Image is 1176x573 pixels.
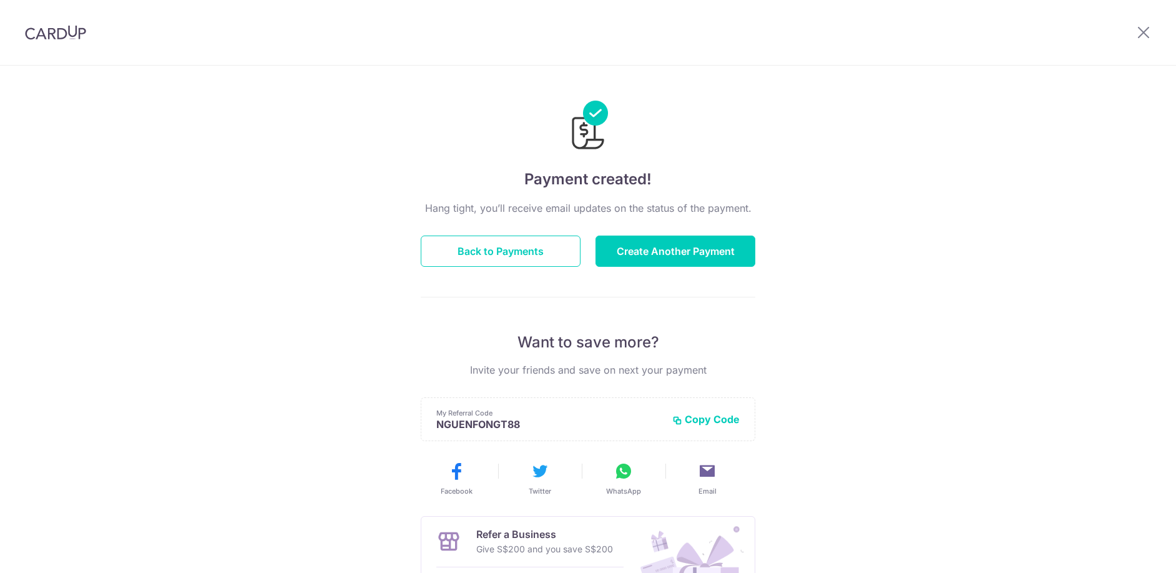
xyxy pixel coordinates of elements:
[476,527,613,542] p: Refer a Business
[670,461,744,496] button: Email
[529,486,551,496] span: Twitter
[606,486,641,496] span: WhatsApp
[672,413,740,426] button: Copy Code
[595,236,755,267] button: Create Another Payment
[421,201,755,216] p: Hang tight, you’ll receive email updates on the status of the payment.
[436,418,662,431] p: NGUENFONGT88
[503,461,577,496] button: Twitter
[568,101,608,153] img: Payments
[25,25,86,40] img: CardUp
[421,168,755,191] h4: Payment created!
[421,236,581,267] button: Back to Payments
[698,486,717,496] span: Email
[419,461,493,496] button: Facebook
[476,542,613,557] p: Give S$200 and you save S$200
[436,408,662,418] p: My Referral Code
[441,486,473,496] span: Facebook
[421,362,755,377] p: Invite your friends and save on next your payment
[587,461,660,496] button: WhatsApp
[421,332,755,352] p: Want to save more?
